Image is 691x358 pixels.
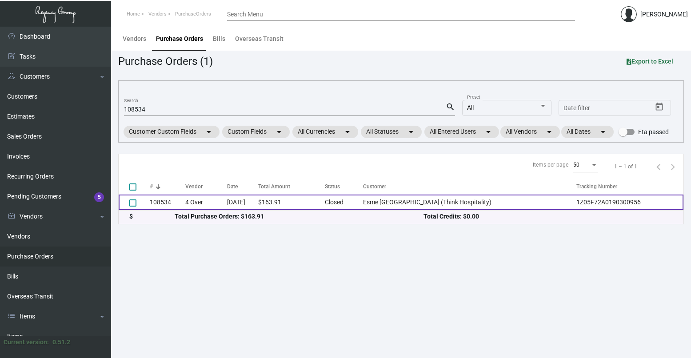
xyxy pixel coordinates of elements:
mat-chip: All Statuses [361,126,422,138]
div: Bills [213,34,225,44]
div: Vendor [185,183,228,191]
div: Date [227,183,258,191]
div: Total Amount [258,183,325,191]
div: 0.51.2 [52,338,70,347]
div: Total Purchase Orders: $163.91 [175,212,424,221]
mat-chip: All Currencies [292,126,358,138]
mat-icon: arrow_drop_down [274,127,284,137]
div: Date [227,183,238,191]
div: Vendor [185,183,203,191]
td: 108534 [150,195,185,210]
input: End date [599,105,641,112]
mat-icon: arrow_drop_down [204,127,214,137]
mat-chip: Custom Fields [222,126,290,138]
div: [PERSON_NAME] [640,10,688,19]
div: Overseas Transit [235,34,284,44]
div: # [150,183,153,191]
span: Home [127,11,140,17]
div: 1 – 1 of 1 [614,163,637,171]
mat-chip: Customer Custom Fields [124,126,220,138]
span: Eta passed [638,127,669,137]
div: Purchase Orders [156,34,203,44]
div: Tracking Number [576,183,617,191]
td: 1Z05F72A0190300956 [576,195,683,210]
td: Esme [GEOGRAPHIC_DATA] (Think Hospitality) [363,195,576,210]
mat-chip: All Vendors [500,126,560,138]
td: [DATE] [227,195,258,210]
button: Open calendar [652,100,667,114]
mat-icon: arrow_drop_down [406,127,416,137]
div: Status [325,183,363,191]
div: Items per page: [533,161,570,169]
span: PurchaseOrders [175,11,211,17]
td: 4 Over [185,195,228,210]
div: $ [129,212,175,221]
td: Closed [325,195,363,210]
div: Current version: [4,338,49,347]
mat-select: Items per page: [573,162,598,168]
div: Vendors [123,34,146,44]
mat-icon: arrow_drop_down [598,127,608,137]
button: Previous page [651,159,666,174]
mat-icon: arrow_drop_down [483,127,494,137]
div: Total Credits: $0.00 [423,212,673,221]
div: Customer [363,183,386,191]
div: Purchase Orders (1) [118,53,213,69]
td: $163.91 [258,195,325,210]
div: Total Amount [258,183,290,191]
span: Export to Excel [627,58,673,65]
img: admin@bootstrapmaster.com [621,6,637,22]
mat-chip: All Entered Users [424,126,499,138]
div: # [150,183,185,191]
mat-icon: search [446,102,455,112]
mat-chip: All Dates [561,126,614,138]
mat-icon: arrow_drop_down [544,127,555,137]
button: Export to Excel [619,53,680,69]
div: Status [325,183,340,191]
div: Customer [363,183,576,191]
button: Next page [666,159,680,174]
span: All [467,104,474,111]
span: Vendors [148,11,167,17]
input: Start date [563,105,591,112]
span: 50 [573,162,579,168]
mat-icon: arrow_drop_down [342,127,353,137]
div: Tracking Number [576,183,683,191]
